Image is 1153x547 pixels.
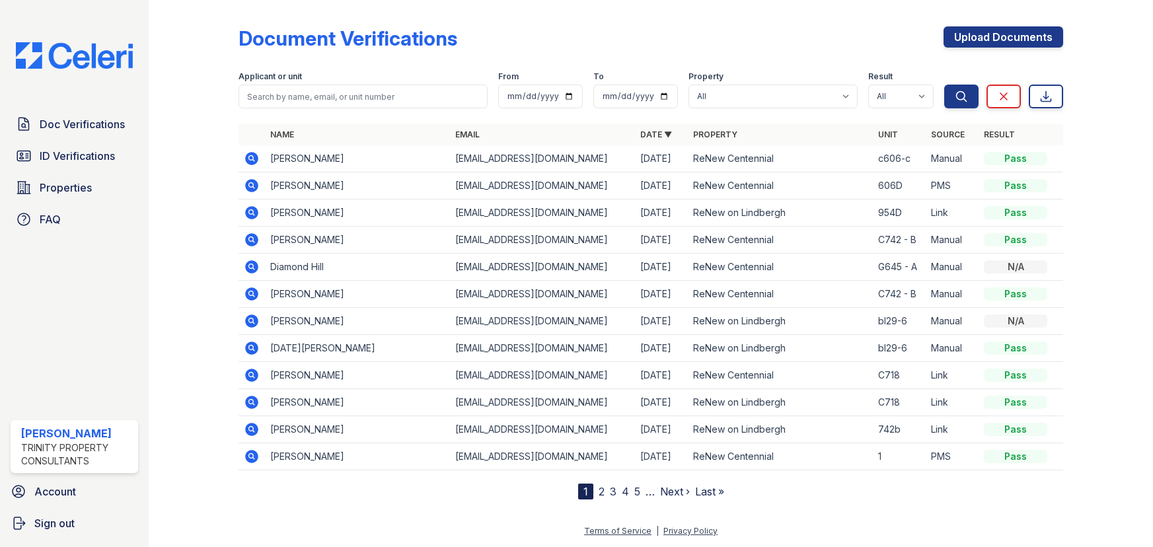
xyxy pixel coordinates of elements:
[635,227,688,254] td: [DATE]
[984,450,1047,463] div: Pass
[926,308,979,335] td: Manual
[984,260,1047,273] div: N/A
[926,416,979,443] td: Link
[450,227,635,254] td: [EMAIL_ADDRESS][DOMAIN_NAME]
[688,362,873,389] td: ReNew Centennial
[265,416,450,443] td: [PERSON_NAME]
[926,172,979,200] td: PMS
[635,172,688,200] td: [DATE]
[265,145,450,172] td: [PERSON_NAME]
[635,254,688,281] td: [DATE]
[873,416,926,443] td: 742b
[660,485,690,498] a: Next ›
[688,443,873,470] td: ReNew Centennial
[873,362,926,389] td: C718
[873,281,926,308] td: C742 - B
[873,389,926,416] td: C718
[873,200,926,227] td: 954D
[5,510,143,536] a: Sign out
[984,152,1047,165] div: Pass
[695,485,724,498] a: Last »
[450,362,635,389] td: [EMAIL_ADDRESS][DOMAIN_NAME]
[450,443,635,470] td: [EMAIL_ADDRESS][DOMAIN_NAME]
[450,172,635,200] td: [EMAIL_ADDRESS][DOMAIN_NAME]
[688,389,873,416] td: ReNew on Lindbergh
[599,485,605,498] a: 2
[635,362,688,389] td: [DATE]
[873,443,926,470] td: 1
[688,200,873,227] td: ReNew on Lindbergh
[593,71,604,82] label: To
[635,308,688,335] td: [DATE]
[635,389,688,416] td: [DATE]
[984,396,1047,409] div: Pass
[34,484,76,499] span: Account
[21,425,133,441] div: [PERSON_NAME]
[873,172,926,200] td: 606D
[455,129,480,139] a: Email
[984,287,1047,301] div: Pass
[634,485,640,498] a: 5
[40,180,92,196] span: Properties
[5,42,143,69] img: CE_Logo_Blue-a8612792a0a2168367f1c8372b55b34899dd931a85d93a1a3d3e32e68fde9ad4.png
[878,129,898,139] a: Unit
[450,281,635,308] td: [EMAIL_ADDRESS][DOMAIN_NAME]
[926,335,979,362] td: Manual
[688,335,873,362] td: ReNew on Lindbergh
[584,526,651,536] a: Terms of Service
[984,314,1047,328] div: N/A
[239,85,488,108] input: Search by name, email, or unit number
[450,200,635,227] td: [EMAIL_ADDRESS][DOMAIN_NAME]
[944,26,1063,48] a: Upload Documents
[926,227,979,254] td: Manual
[270,129,294,139] a: Name
[265,200,450,227] td: [PERSON_NAME]
[926,281,979,308] td: Manual
[984,342,1047,355] div: Pass
[688,308,873,335] td: ReNew on Lindbergh
[11,111,138,137] a: Doc Verifications
[40,211,61,227] span: FAQ
[873,227,926,254] td: C742 - B
[635,200,688,227] td: [DATE]
[21,441,133,468] div: Trinity Property Consultants
[688,172,873,200] td: ReNew Centennial
[635,443,688,470] td: [DATE]
[688,254,873,281] td: ReNew Centennial
[984,129,1015,139] a: Result
[265,254,450,281] td: Diamond Hill
[688,416,873,443] td: ReNew on Lindbergh
[656,526,659,536] div: |
[663,526,718,536] a: Privacy Policy
[610,485,616,498] a: 3
[40,116,125,132] span: Doc Verifications
[635,281,688,308] td: [DATE]
[265,227,450,254] td: [PERSON_NAME]
[984,206,1047,219] div: Pass
[578,484,593,499] div: 1
[11,143,138,169] a: ID Verifications
[635,145,688,172] td: [DATE]
[984,423,1047,436] div: Pass
[265,389,450,416] td: [PERSON_NAME]
[926,145,979,172] td: Manual
[984,369,1047,382] div: Pass
[450,416,635,443] td: [EMAIL_ADDRESS][DOMAIN_NAME]
[693,129,737,139] a: Property
[926,254,979,281] td: Manual
[868,71,893,82] label: Result
[688,227,873,254] td: ReNew Centennial
[265,172,450,200] td: [PERSON_NAME]
[11,174,138,201] a: Properties
[635,335,688,362] td: [DATE]
[450,254,635,281] td: [EMAIL_ADDRESS][DOMAIN_NAME]
[984,233,1047,246] div: Pass
[926,200,979,227] td: Link
[873,335,926,362] td: bl29-6
[688,71,724,82] label: Property
[450,389,635,416] td: [EMAIL_ADDRESS][DOMAIN_NAME]
[265,281,450,308] td: [PERSON_NAME]
[622,485,629,498] a: 4
[265,443,450,470] td: [PERSON_NAME]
